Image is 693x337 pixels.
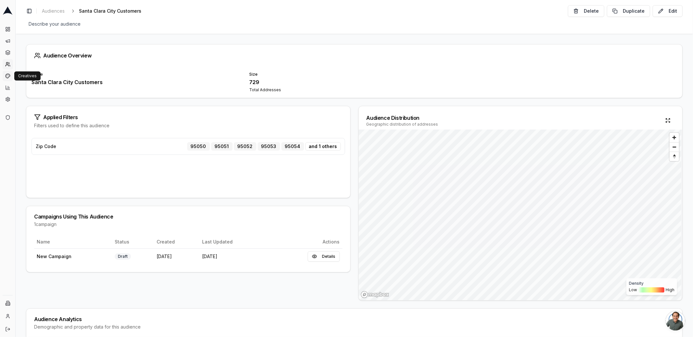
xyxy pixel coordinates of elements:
div: Creatives [14,71,41,81]
th: Last Updated [199,235,269,248]
div: Santa Clara City Customers [32,78,241,86]
a: Audiences [39,6,67,16]
div: Filters used to define this audience [34,122,342,129]
button: Delete [568,5,604,17]
div: Density [629,281,674,286]
button: Zoom out [670,142,679,152]
button: Details [308,251,340,262]
nav: breadcrumb [39,6,152,16]
div: 95052 [234,142,256,151]
span: Low [629,287,637,293]
canvas: Map [359,130,682,301]
div: Audience Analytics [34,317,674,322]
span: Reset bearing to north [669,153,680,160]
span: Santa Clara City Customers [79,8,141,14]
div: Geographic distribution of addresses [366,122,438,127]
div: 95051 [211,142,233,151]
th: Actions [269,235,342,248]
div: Applied Filters [34,114,342,120]
td: [DATE] [199,248,269,264]
div: 95054 [281,142,304,151]
div: Total Addresses [249,87,459,93]
button: Zoom in [670,133,679,142]
span: Draft [115,253,131,260]
th: Status [112,235,154,248]
span: Zip Code [36,143,56,150]
div: 95050 [187,142,210,151]
th: Created [154,235,200,248]
button: Duplicate [607,5,650,17]
div: Campaigns Using This Audience [34,214,342,219]
div: and 1 others [305,142,341,151]
td: [DATE] [154,248,200,264]
div: 729 [249,78,459,86]
th: Name [34,235,112,248]
div: 1 campaign [34,221,342,228]
span: Describe your audience [26,19,83,29]
span: Audiences [42,8,65,14]
button: Log out [3,324,13,334]
div: Name [32,72,241,77]
a: Mapbox homepage [361,291,389,298]
div: Audience Distribution [366,114,438,122]
div: 95053 [258,142,280,151]
div: Size [249,72,459,77]
div: Demographic and property data for this audience [34,324,674,330]
button: Edit [653,5,683,17]
div: Audience Overview [34,52,674,59]
div: Open chat [666,311,685,331]
button: Reset bearing to north [670,152,679,161]
span: Zoom out [670,143,679,152]
span: High [666,287,674,293]
td: New Campaign [34,248,112,264]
